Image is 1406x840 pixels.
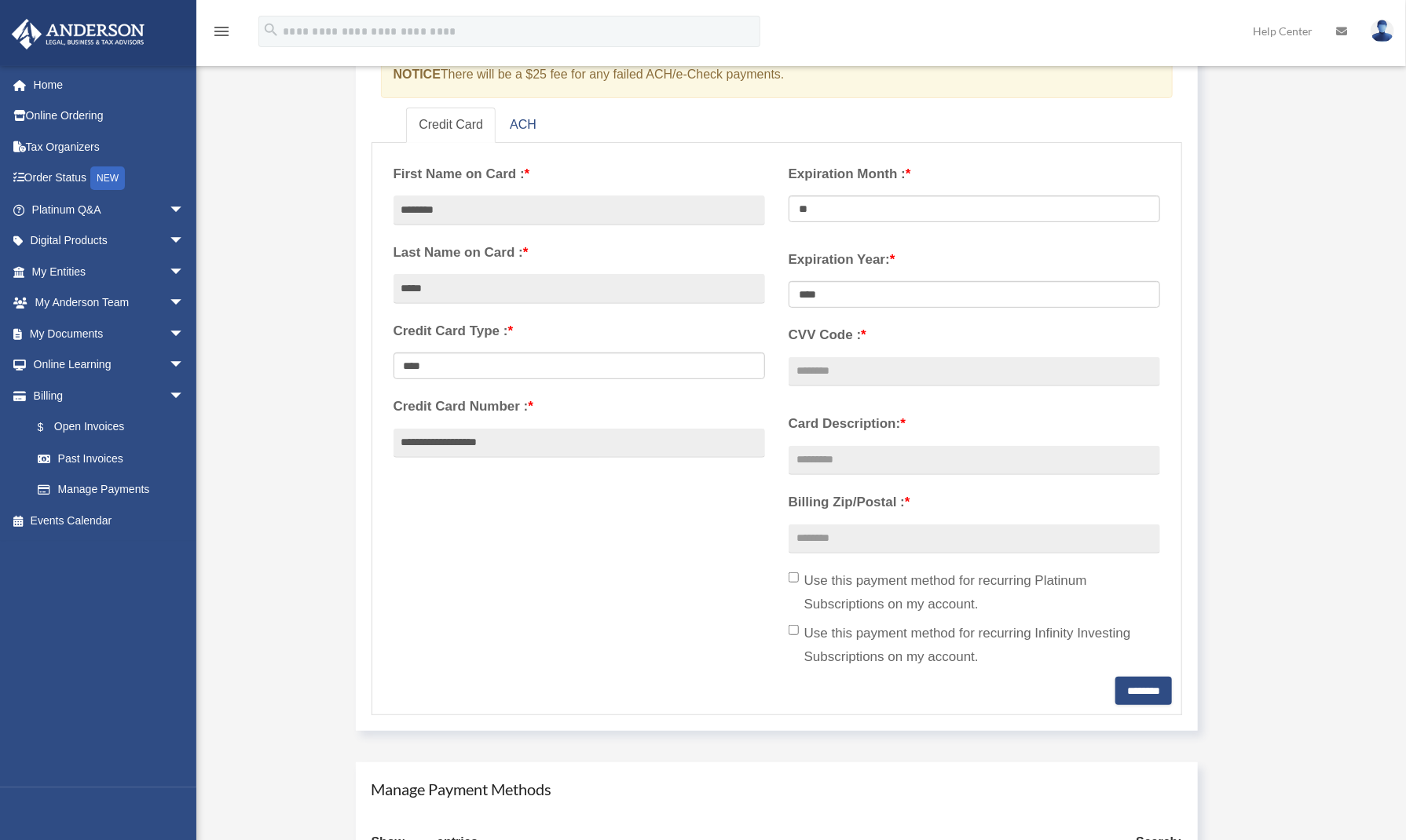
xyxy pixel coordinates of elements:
[169,380,200,412] span: arrow_drop_down
[789,412,1160,436] label: Card Description:
[11,256,208,287] a: My Entitiesarrow_drop_down
[406,108,496,143] a: Credit Card
[394,163,765,186] label: First Name on Card :
[789,323,1160,347] label: CVV Code :
[394,68,441,81] strong: NOTICE
[372,778,1183,800] h4: Manage Payment Methods
[394,395,765,418] label: Credit Card Number :
[11,194,208,225] a: Platinum Q&Aarrow_drop_down
[789,569,1160,616] label: Use this payment method for recurring Platinum Subscriptions on my account.
[169,256,200,288] span: arrow_drop_down
[789,248,1160,272] label: Expiration Year:
[11,287,208,319] a: My Anderson Teamarrow_drop_down
[11,163,208,195] a: Order StatusNEW
[169,287,200,320] span: arrow_drop_down
[7,19,149,49] img: Anderson Advisors Platinum Portal
[90,166,125,190] div: NEW
[212,27,231,41] a: menu
[11,318,208,349] a: My Documentsarrow_drop_down
[789,491,1160,514] label: Billing Zip/Postal :
[11,69,208,100] a: Home
[394,241,765,265] label: Last Name on Card :
[497,108,549,143] a: ACH
[11,349,208,381] a: Online Learningarrow_drop_down
[789,622,1160,669] label: Use this payment method for recurring Infinity Investing Subscriptions on my account.
[169,225,200,257] span: arrow_drop_down
[394,320,765,343] label: Credit Card Type :
[11,505,208,536] a: Events Calendar
[394,64,1145,86] p: There will be a $25 fee for any failed ACH/e-Check payments.
[262,21,280,38] i: search
[11,380,208,411] a: Billingarrow_drop_down
[22,474,200,506] a: Manage Payments
[46,418,54,437] span: $
[789,625,799,635] input: Use this payment method for recurring Infinity Investing Subscriptions on my account.
[1371,20,1394,42] img: User Pic
[789,163,1160,186] label: Expiration Month :
[169,194,200,226] span: arrow_drop_down
[169,349,200,382] span: arrow_drop_down
[22,411,208,444] a: $Open Invoices
[11,225,208,257] a: Digital Productsarrow_drop_down
[11,131,208,163] a: Tax Organizers
[11,100,208,132] a: Online Ordering
[212,22,231,41] i: menu
[22,443,208,474] a: Past Invoices
[789,572,799,583] input: Use this payment method for recurring Platinum Subscriptions on my account.
[169,318,200,350] span: arrow_drop_down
